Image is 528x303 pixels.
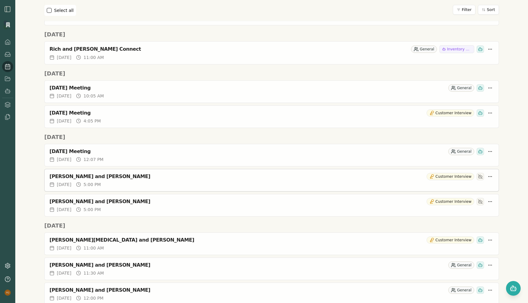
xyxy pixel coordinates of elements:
div: [DATE] Meeting [50,85,446,91]
div: General [448,261,474,269]
div: Customer Interview [427,198,474,205]
h2: [DATE] [44,30,499,39]
div: Customer Interview [427,173,474,180]
div: [DATE] Meeting [50,110,424,116]
a: [PERSON_NAME] and [PERSON_NAME]General[DATE]11:30 AM [44,257,499,280]
div: General [448,84,474,92]
button: Sort [478,5,499,15]
span: 5:00 PM [83,206,101,213]
span: [DATE] [57,295,71,301]
button: More options [486,236,494,244]
button: Help [2,274,13,285]
button: Open Sidebar [4,5,11,13]
div: Smith has been invited [477,46,484,53]
a: [PERSON_NAME] and [PERSON_NAME]Customer Interview[DATE]5:00 PM [44,194,499,217]
div: Smith has not been invited [477,173,484,180]
span: [DATE] [57,206,71,213]
div: [PERSON_NAME] and [PERSON_NAME] [50,262,446,268]
div: [PERSON_NAME] and [PERSON_NAME] [50,173,424,180]
div: Smith has been invited [477,84,484,92]
div: General [448,287,474,294]
button: More options [486,173,494,180]
span: [DATE] [57,156,71,162]
button: More options [486,261,494,269]
span: [DATE] [57,245,71,251]
a: [DATE] MeetingCustomer Interview[DATE]4:05 PM [44,105,499,128]
div: Smith has been invited [477,236,484,244]
button: More options [486,287,494,294]
button: More options [486,109,494,117]
a: [PERSON_NAME] and [PERSON_NAME]Customer Interview[DATE]5:00 PM [44,169,499,192]
div: General [448,148,474,155]
span: 10:05 AM [83,93,104,99]
span: 11:30 AM [83,270,104,276]
span: [DATE] [57,93,71,99]
div: Rich and [PERSON_NAME] Connect [50,46,409,52]
span: [DATE] [57,118,71,124]
div: Smith has been invited [477,287,484,294]
button: More options [486,84,494,92]
span: 12:00 PM [83,295,103,301]
div: Smith has not been invited [477,198,484,205]
span: 4:05 PM [83,118,101,124]
div: [PERSON_NAME] and [PERSON_NAME] [50,287,446,293]
h2: [DATE] [44,133,499,141]
img: Organization logo [3,20,13,29]
span: [DATE] [57,181,71,188]
span: [DATE] [57,54,71,60]
span: 12:07 PM [83,156,103,162]
div: [PERSON_NAME] and [PERSON_NAME] [50,199,424,205]
button: Filter [453,5,475,15]
div: Customer Interview [427,109,474,117]
div: General [411,46,437,53]
span: 11:00 AM [83,245,104,251]
span: Inventory Management [447,47,471,52]
div: [PERSON_NAME][MEDICAL_DATA] and [PERSON_NAME] [50,237,424,243]
h2: [DATE] [44,221,499,230]
button: More options [486,46,494,53]
a: [DATE] MeetingGeneral[DATE]12:07 PM [44,144,499,166]
div: [DATE] Meeting [50,148,446,155]
h2: [DATE] [44,69,499,78]
a: [PERSON_NAME][MEDICAL_DATA] and [PERSON_NAME]Customer Interview[DATE]11:00 AM [44,232,499,255]
span: [DATE] [57,270,71,276]
label: Select all [54,7,74,13]
img: sidebar [4,5,11,13]
img: profile [5,290,11,296]
button: More options [486,148,494,155]
div: Smith has been invited [477,109,484,117]
span: 5:00 PM [83,181,101,188]
a: [DATE] MeetingGeneral[DATE]10:05 AM [44,80,499,103]
div: Smith has been invited [477,261,484,269]
button: More options [486,198,494,205]
div: Smith has been invited [477,148,484,155]
span: 11:00 AM [83,54,104,60]
button: Open chat [506,281,521,296]
div: Customer Interview [427,236,474,244]
a: Rich and [PERSON_NAME] ConnectGeneralInventory Management[DATE]11:00 AM [44,41,499,64]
